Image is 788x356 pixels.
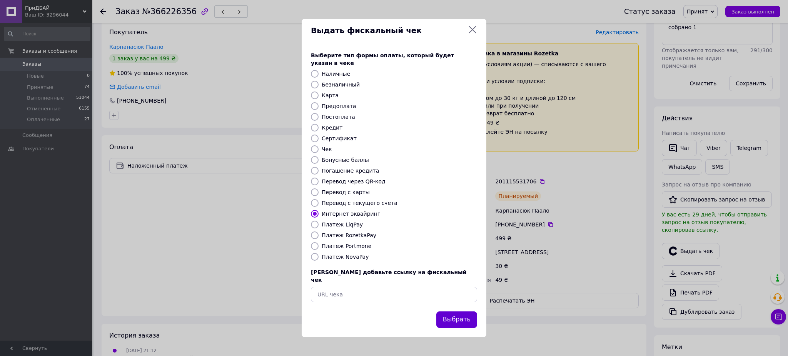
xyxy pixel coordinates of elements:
label: Платеж RozetkaPay [322,232,376,238]
label: Сертификат [322,135,357,141]
label: Перевод с карты [322,189,370,195]
button: Выбрать [436,311,477,328]
label: Погашение кредита [322,168,379,174]
label: Перевод через QR-код [322,178,386,185]
label: Платеж LiqPay [322,221,363,228]
input: URL чека [311,287,477,302]
label: Интернет эквайринг [322,211,380,217]
label: Карта [322,92,339,98]
span: Выдать фискальный чек [311,25,465,36]
span: Выберите тип формы оплаты, который будет указан в чеке [311,52,454,66]
label: Платеж Portmone [322,243,371,249]
label: Бонусные баллы [322,157,369,163]
label: Предоплата [322,103,356,109]
label: Кредит [322,125,342,131]
label: Безналичный [322,82,360,88]
label: Платеж NovaPay [322,254,369,260]
label: Перевод с текущего счета [322,200,397,206]
label: Чек [322,146,332,152]
label: Постоплата [322,114,355,120]
span: [PERSON_NAME] добавьте ссылку на фискальный чек [311,269,467,283]
label: Наличные [322,71,350,77]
